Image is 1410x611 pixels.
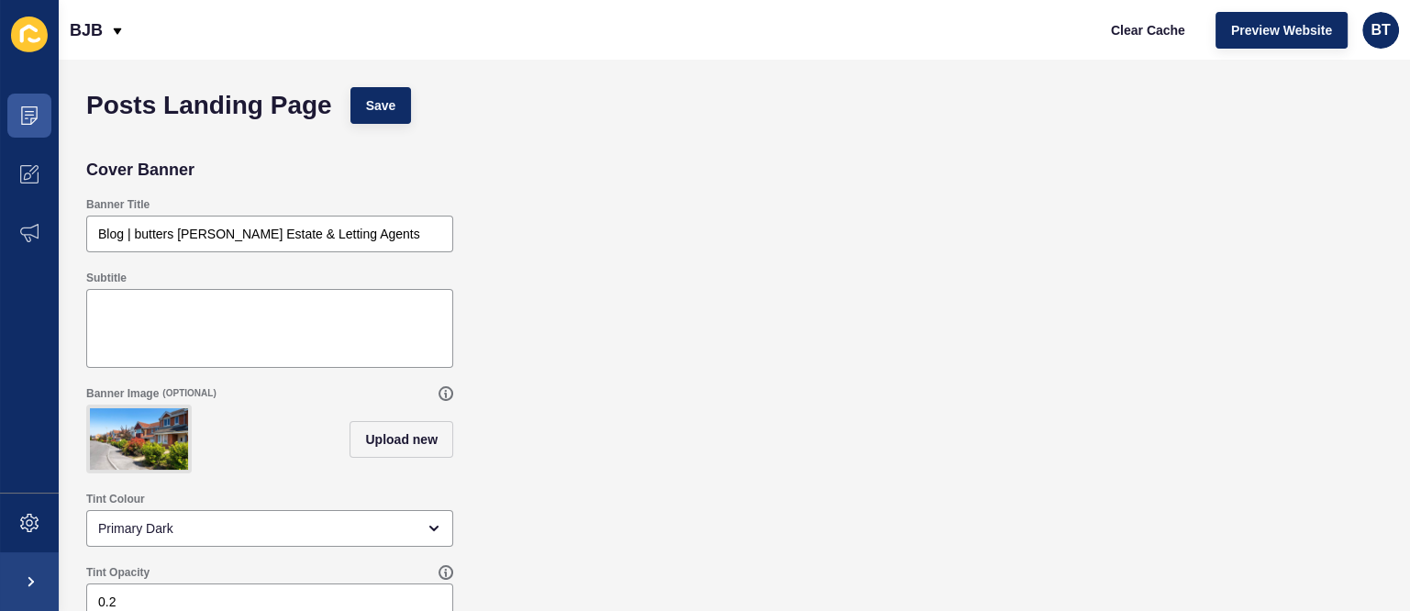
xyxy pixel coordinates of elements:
span: BT [1371,21,1390,39]
h2: Cover Banner [86,161,194,179]
span: (OPTIONAL) [162,387,216,400]
h1: Posts Landing Page [86,96,332,115]
span: Preview Website [1231,21,1332,39]
label: Tint Colour [86,492,145,506]
label: Subtitle [86,271,127,285]
span: Clear Cache [1111,21,1185,39]
span: Save [366,96,396,115]
button: Save [350,87,412,124]
label: Banner Image [86,386,159,401]
div: open menu [86,510,453,547]
label: Banner Title [86,197,150,212]
button: Preview Website [1216,12,1348,49]
label: Tint Opacity [86,565,150,580]
button: Clear Cache [1095,12,1201,49]
button: Upload new [350,421,453,458]
img: 7c2337e79ab4a6af31df99ac1af2d119.jpeg [90,408,188,470]
span: Upload new [365,430,438,449]
p: BJB [70,7,103,53]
